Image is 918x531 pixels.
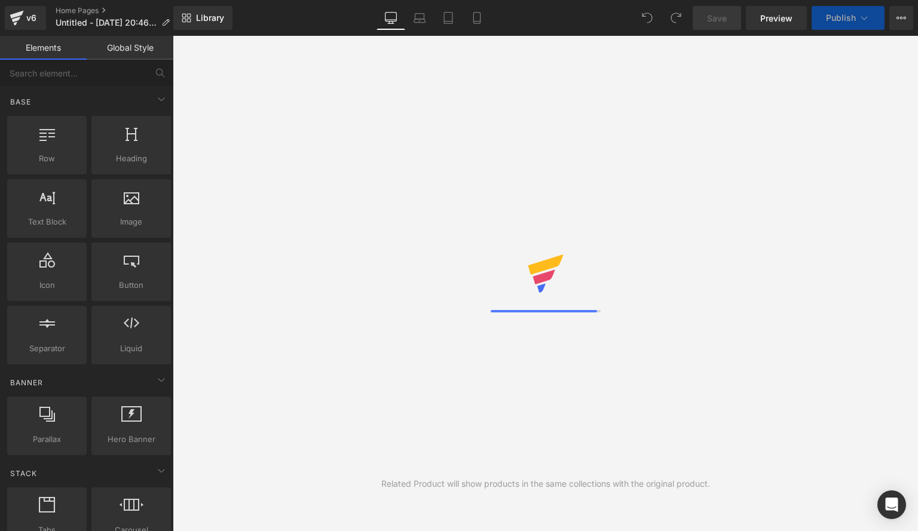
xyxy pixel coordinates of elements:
div: v6 [24,10,39,26]
span: Untitled - [DATE] 20:46:37 [56,18,157,27]
span: Preview [760,12,792,24]
span: Hero Banner [95,433,167,446]
div: Related Product will show products in the same collections with the original product. [381,477,710,490]
a: Desktop [377,6,405,30]
button: Redo [664,6,688,30]
a: Tablet [434,6,463,30]
a: v6 [5,6,46,30]
a: New Library [173,6,232,30]
span: Library [196,13,224,23]
span: Heading [95,152,167,165]
a: Global Style [87,36,173,60]
span: Stack [9,468,38,479]
span: Save [707,12,727,24]
span: Base [9,96,32,108]
button: Undo [635,6,659,30]
a: Preview [746,6,807,30]
span: Liquid [95,342,167,355]
span: Text Block [11,216,83,228]
span: Parallax [11,433,83,446]
button: More [889,6,913,30]
a: Home Pages [56,6,179,16]
span: Image [95,216,167,228]
span: Publish [826,13,856,23]
span: Button [95,279,167,291]
button: Publish [812,6,885,30]
span: Icon [11,279,83,291]
span: Separator [11,342,83,355]
span: Row [11,152,83,165]
div: Open Intercom Messenger [877,490,906,519]
span: Banner [9,377,44,388]
a: Laptop [405,6,434,30]
a: Mobile [463,6,491,30]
